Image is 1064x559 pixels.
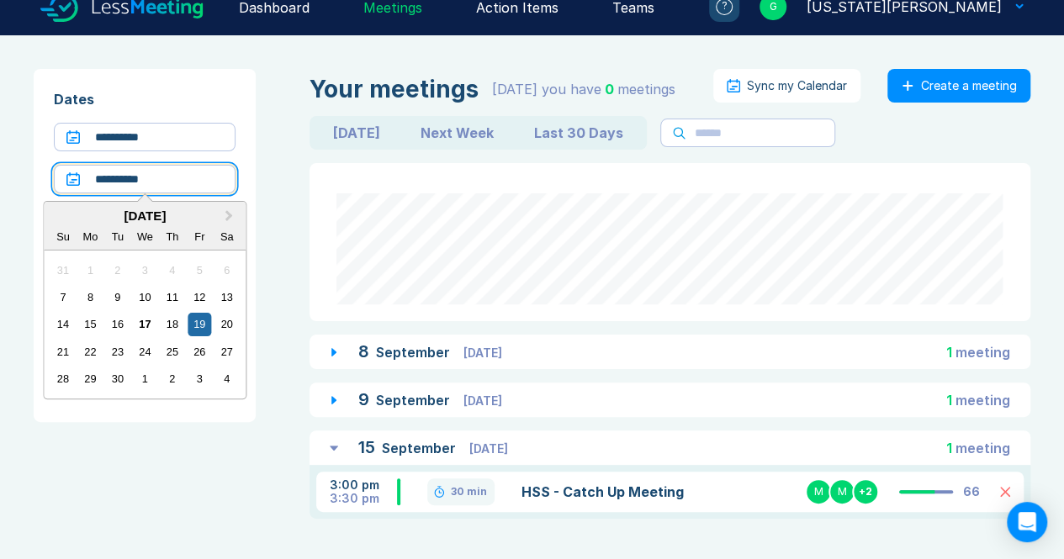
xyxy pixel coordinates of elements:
[51,225,74,248] div: Sunday
[376,392,453,409] span: September
[188,286,211,309] div: Choose Friday, September 12th, 2025
[54,89,236,109] div: Dates
[955,392,1010,409] span: meeting
[946,344,952,361] span: 1
[946,392,952,409] span: 1
[358,389,369,409] span: 9
[215,259,238,282] div: Not available Saturday, September 6th, 2025
[161,340,183,363] div: Choose Thursday, September 25th, 2025
[955,440,1010,456] span: meeting
[376,344,453,361] span: September
[215,286,238,309] div: Choose Saturday, September 13th, 2025
[217,203,244,230] button: Next Month
[79,367,102,390] div: Choose Monday, September 29th, 2025
[51,259,74,282] div: Not available Sunday, August 31st, 2025
[188,259,211,282] div: Not available Friday, September 5th, 2025
[79,259,102,282] div: Not available Monday, September 1st, 2025
[161,313,183,335] div: Choose Thursday, September 18th, 2025
[79,340,102,363] div: Choose Monday, September 22nd, 2025
[134,225,156,248] div: Wednesday
[50,256,241,393] div: Month September, 2025
[79,225,102,248] div: Monday
[44,208,246,223] h2: [DATE]
[134,340,156,363] div: Choose Wednesday, September 24th, 2025
[400,119,514,146] button: Next Week
[79,286,102,309] div: Choose Monday, September 8th, 2025
[106,286,129,309] div: Choose Tuesday, September 9th, 2025
[514,119,643,146] button: Last 30 Days
[51,340,74,363] div: Choose Sunday, September 21st, 2025
[215,313,238,335] div: Choose Saturday, September 20th, 2025
[887,69,1030,103] button: Create a meeting
[451,485,487,498] div: 30 min
[188,340,211,363] div: Choose Friday, September 26th, 2025
[106,313,129,335] div: Choose Tuesday, September 16th, 2025
[963,485,980,498] div: 66
[188,225,211,248] div: Friday
[106,225,129,248] div: Tuesday
[215,225,238,248] div: Saturday
[955,344,1010,361] span: meeting
[492,79,675,99] div: [DATE] you have meeting s
[106,367,129,390] div: Choose Tuesday, September 30th, 2025
[463,393,502,408] span: [DATE]
[161,367,183,390] div: Choose Thursday, October 2nd, 2025
[313,119,400,146] button: [DATE]
[215,367,238,390] div: Choose Saturday, October 4th, 2025
[1007,502,1047,542] div: Open Intercom Messenger
[330,492,397,505] div: 3:30 pm
[358,341,369,361] span: 8
[134,367,156,390] div: Choose Wednesday, October 1st, 2025
[605,81,614,98] span: 0
[106,340,129,363] div: Choose Tuesday, September 23rd, 2025
[921,79,1017,92] div: Create a meeting
[382,440,459,456] span: September
[43,201,246,399] div: Choose Date
[463,345,502,360] span: [DATE]
[134,259,156,282] div: Not available Wednesday, September 3rd, 2025
[134,286,156,309] div: Choose Wednesday, September 10th, 2025
[852,478,879,505] div: + 2
[469,441,508,456] span: [DATE]
[358,437,375,457] span: 15
[51,367,74,390] div: Choose Sunday, September 28th, 2025
[188,367,211,390] div: Choose Friday, October 3rd, 2025
[521,482,749,502] a: HSS - Catch Up Meeting
[188,313,211,335] div: Choose Friday, September 19th, 2025
[161,286,183,309] div: Choose Thursday, September 11th, 2025
[1000,487,1010,497] button: Delete
[805,478,832,505] div: M
[161,225,183,248] div: Thursday
[946,440,952,456] span: 1
[713,69,860,103] button: Sync my Calendar
[828,478,855,505] div: M
[51,313,74,335] div: Choose Sunday, September 14th, 2025
[330,478,397,492] div: 3:00 pm
[215,340,238,363] div: Choose Saturday, September 27th, 2025
[747,79,847,92] div: Sync my Calendar
[51,286,74,309] div: Choose Sunday, September 7th, 2025
[310,76,479,103] div: Your meetings
[79,313,102,335] div: Choose Monday, September 15th, 2025
[106,259,129,282] div: Not available Tuesday, September 2nd, 2025
[161,259,183,282] div: Not available Thursday, September 4th, 2025
[134,313,156,335] div: Choose Wednesday, September 17th, 2025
